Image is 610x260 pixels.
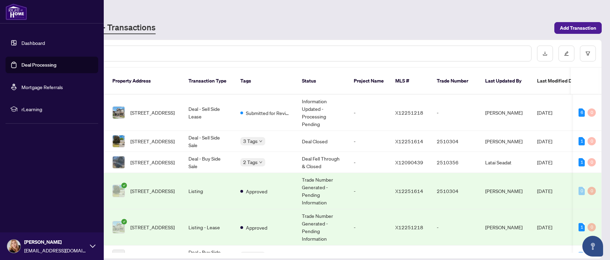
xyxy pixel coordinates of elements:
[113,135,124,147] img: thumbnail-img
[21,105,93,113] span: rLearning
[183,131,235,152] td: Deal - Sell Side Sale
[121,183,127,188] span: check-circle
[431,152,480,173] td: 2510356
[296,209,348,245] td: Trade Number Generated - Pending Information
[537,138,552,144] span: [DATE]
[431,173,480,209] td: 2510304
[588,158,596,166] div: 0
[480,152,532,173] td: Latai Seadat
[558,46,574,61] button: edit
[480,68,532,95] th: Last Updated By
[348,173,390,209] td: -
[580,46,596,61] button: filter
[588,137,596,145] div: 0
[579,223,585,231] div: 1
[348,209,390,245] td: -
[564,51,569,56] span: edit
[537,46,553,61] button: download
[183,95,235,131] td: Deal - Sell Side Lease
[480,173,532,209] td: [PERSON_NAME]
[579,158,585,166] div: 1
[537,224,552,230] span: [DATE]
[554,22,602,34] button: Add Transaction
[395,138,423,144] span: X12251614
[582,236,603,257] button: Open asap
[588,108,596,117] div: 0
[113,156,124,168] img: thumbnail-img
[480,209,532,245] td: [PERSON_NAME]
[7,240,20,253] img: Profile Icon
[537,188,552,194] span: [DATE]
[113,221,124,233] img: thumbnail-img
[296,68,348,95] th: Status
[348,152,390,173] td: -
[395,188,423,194] span: X12251614
[296,152,348,173] td: Deal Fell Through & Closed
[121,219,127,224] span: check-circle
[395,109,423,116] span: X12251218
[532,68,594,95] th: Last Modified Date
[431,131,480,152] td: 2510304
[480,95,532,131] td: [PERSON_NAME]
[24,247,86,254] span: [EMAIL_ADDRESS][DOMAIN_NAME]
[431,95,480,131] td: -
[183,152,235,173] td: Deal - Buy Side Sale
[113,107,124,118] img: thumbnail-img
[390,68,431,95] th: MLS #
[107,68,183,95] th: Property Address
[560,22,596,33] span: Add Transaction
[21,62,56,68] a: Deal Processing
[431,68,480,95] th: Trade Number
[6,3,27,20] img: logo
[537,77,579,85] span: Last Modified Date
[348,68,390,95] th: Project Name
[259,139,262,143] span: down
[183,209,235,245] td: Listing - Lease
[21,40,45,46] a: Dashboard
[296,131,348,152] td: Deal Closed
[183,173,235,209] td: Listing
[259,161,262,164] span: down
[130,137,175,145] span: [STREET_ADDRESS]
[130,223,175,231] span: [STREET_ADDRESS]
[480,131,532,152] td: [PERSON_NAME]
[246,109,291,117] span: Submitted for Review
[537,159,552,165] span: [DATE]
[243,252,258,260] span: 3 Tags
[588,187,596,195] div: 0
[585,51,590,56] span: filter
[246,187,267,195] span: Approved
[235,68,296,95] th: Tags
[579,108,585,117] div: 6
[113,185,124,197] img: thumbnail-img
[348,95,390,131] td: -
[588,223,596,231] div: 0
[579,137,585,145] div: 1
[431,209,480,245] td: -
[130,252,175,260] span: [STREET_ADDRESS]
[130,187,175,195] span: [STREET_ADDRESS]
[296,95,348,131] td: Information Updated - Processing Pending
[243,137,258,145] span: 3 Tags
[21,84,63,90] a: Mortgage Referrals
[579,187,585,195] div: 0
[130,109,175,116] span: [STREET_ADDRESS]
[296,173,348,209] td: Trade Number Generated - Pending Information
[537,109,552,116] span: [DATE]
[348,131,390,152] td: -
[543,51,547,56] span: download
[243,158,258,166] span: 2 Tags
[579,252,585,260] div: 0
[183,68,235,95] th: Transaction Type
[246,224,267,231] span: Approved
[130,158,175,166] span: [STREET_ADDRESS]
[395,159,423,165] span: X12090439
[24,238,86,246] span: [PERSON_NAME]
[395,224,423,230] span: X12251218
